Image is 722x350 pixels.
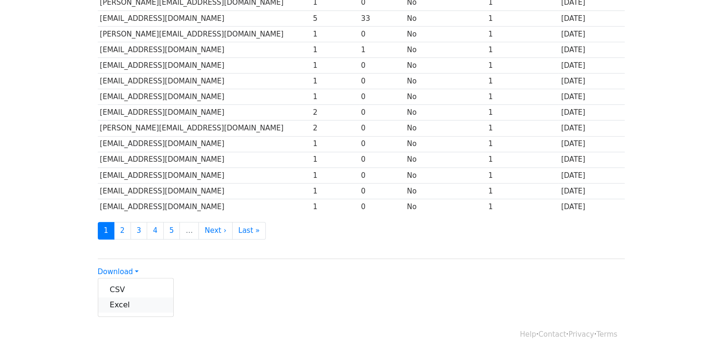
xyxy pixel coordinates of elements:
[486,26,559,42] td: 1
[404,74,486,89] td: No
[559,167,624,183] td: [DATE]
[559,89,624,105] td: [DATE]
[559,120,624,136] td: [DATE]
[486,120,559,136] td: 1
[310,120,358,136] td: 2
[559,74,624,89] td: [DATE]
[147,222,164,239] a: 4
[404,167,486,183] td: No
[486,89,559,105] td: 1
[98,199,311,214] td: [EMAIL_ADDRESS][DOMAIN_NAME]
[98,74,311,89] td: [EMAIL_ADDRESS][DOMAIN_NAME]
[310,10,358,26] td: 5
[486,74,559,89] td: 1
[359,89,405,105] td: 0
[359,167,405,183] td: 0
[404,105,486,120] td: No
[404,26,486,42] td: No
[359,58,405,74] td: 0
[404,199,486,214] td: No
[675,304,722,350] iframe: Chat Widget
[98,10,311,26] td: [EMAIL_ADDRESS][DOMAIN_NAME]
[359,74,405,89] td: 0
[98,222,115,239] a: 1
[114,222,131,239] a: 2
[486,199,559,214] td: 1
[486,58,559,74] td: 1
[486,136,559,152] td: 1
[559,136,624,152] td: [DATE]
[359,152,405,167] td: 0
[310,136,358,152] td: 1
[98,267,139,276] a: Download
[359,42,405,57] td: 1
[98,42,311,57] td: [EMAIL_ADDRESS][DOMAIN_NAME]
[310,42,358,57] td: 1
[486,183,559,199] td: 1
[520,330,536,339] a: Help
[198,222,233,239] a: Next ›
[310,89,358,105] td: 1
[404,89,486,105] td: No
[359,199,405,214] td: 0
[404,152,486,167] td: No
[359,26,405,42] td: 0
[559,26,624,42] td: [DATE]
[568,330,594,339] a: Privacy
[486,167,559,183] td: 1
[486,105,559,120] td: 1
[559,42,624,57] td: [DATE]
[359,183,405,199] td: 0
[98,282,173,297] a: CSV
[98,89,311,105] td: [EMAIL_ADDRESS][DOMAIN_NAME]
[538,330,566,339] a: Contact
[596,330,617,339] a: Terms
[98,136,311,152] td: [EMAIL_ADDRESS][DOMAIN_NAME]
[559,105,624,120] td: [DATE]
[559,152,624,167] td: [DATE]
[310,199,358,214] td: 1
[359,120,405,136] td: 0
[98,152,311,167] td: [EMAIL_ADDRESS][DOMAIN_NAME]
[359,10,405,26] td: 33
[310,167,358,183] td: 1
[486,42,559,57] td: 1
[404,58,486,74] td: No
[310,58,358,74] td: 1
[98,297,173,313] a: Excel
[98,167,311,183] td: [EMAIL_ADDRESS][DOMAIN_NAME]
[98,26,311,42] td: [PERSON_NAME][EMAIL_ADDRESS][DOMAIN_NAME]
[404,42,486,57] td: No
[310,183,358,199] td: 1
[359,105,405,120] td: 0
[310,105,358,120] td: 2
[98,120,311,136] td: [PERSON_NAME][EMAIL_ADDRESS][DOMAIN_NAME]
[310,74,358,89] td: 1
[404,120,486,136] td: No
[486,10,559,26] td: 1
[559,183,624,199] td: [DATE]
[404,10,486,26] td: No
[98,58,311,74] td: [EMAIL_ADDRESS][DOMAIN_NAME]
[131,222,148,239] a: 3
[404,136,486,152] td: No
[98,105,311,120] td: [EMAIL_ADDRESS][DOMAIN_NAME]
[559,10,624,26] td: [DATE]
[359,136,405,152] td: 0
[98,183,311,199] td: [EMAIL_ADDRESS][DOMAIN_NAME]
[163,222,180,239] a: 5
[404,183,486,199] td: No
[559,199,624,214] td: [DATE]
[486,152,559,167] td: 1
[559,58,624,74] td: [DATE]
[310,26,358,42] td: 1
[310,152,358,167] td: 1
[232,222,266,239] a: Last »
